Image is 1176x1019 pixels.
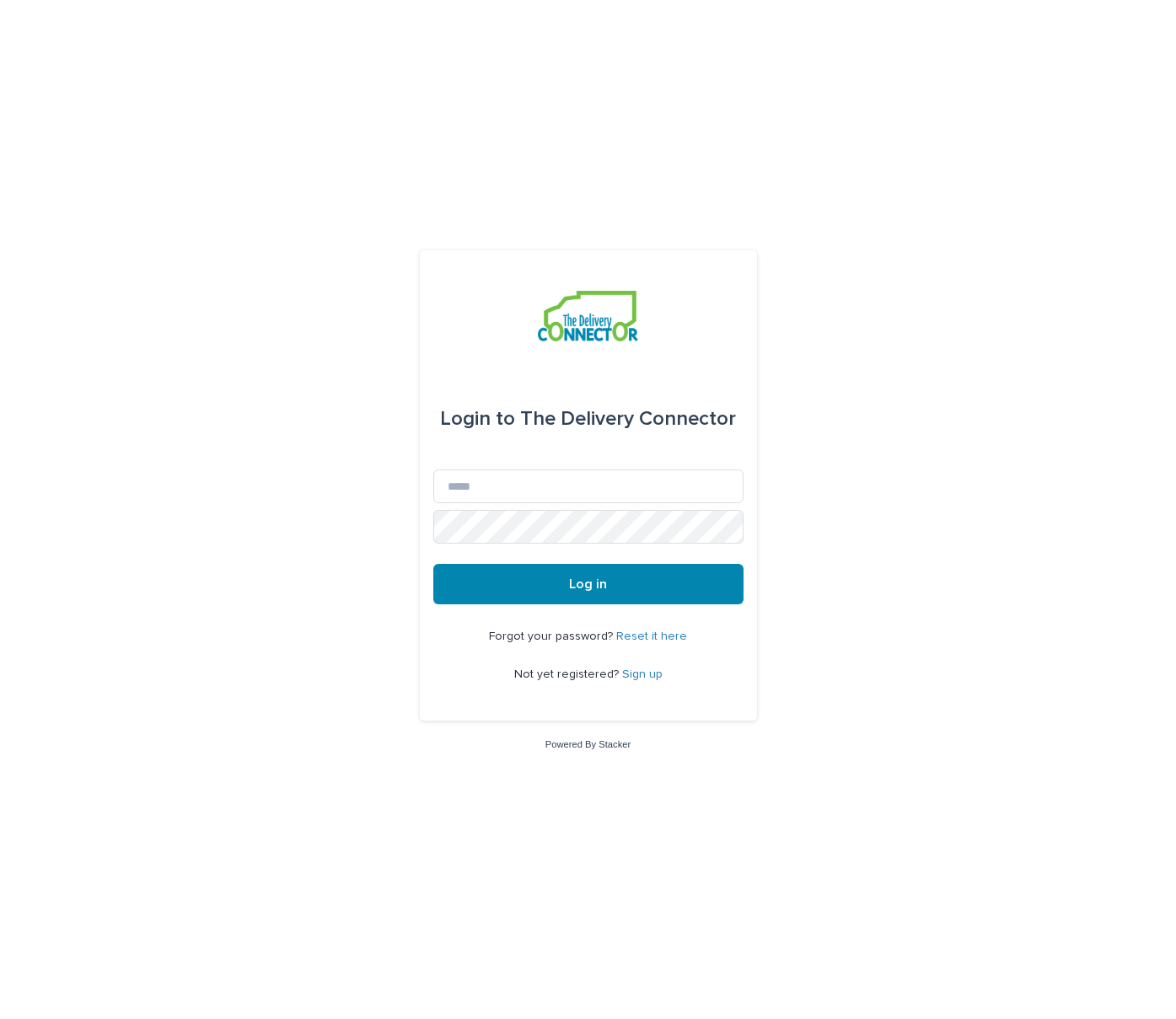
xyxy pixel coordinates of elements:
span: Login to [440,409,515,429]
a: Reset it here [616,630,687,642]
a: Sign up [622,668,663,680]
span: Not yet registered? [514,668,622,680]
img: aCWQmA6OSGG0Kwt8cj3c [538,291,638,341]
span: Forgot your password? [489,630,616,642]
button: Log in [433,564,744,604]
span: Log in [569,577,607,591]
div: The Delivery Connector [440,395,736,442]
a: Powered By Stacker [545,739,631,749]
